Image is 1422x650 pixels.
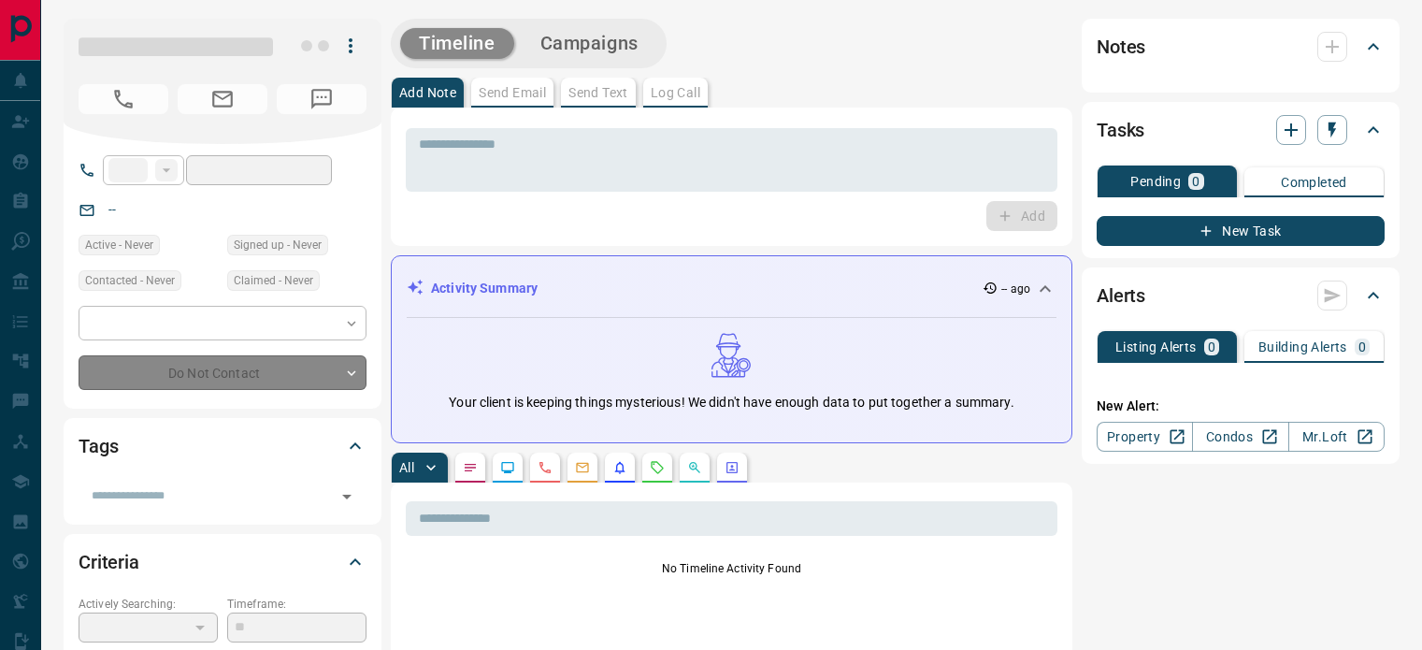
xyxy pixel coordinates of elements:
[234,271,313,290] span: Claimed - Never
[538,460,553,475] svg: Calls
[1097,273,1385,318] div: Alerts
[178,84,267,114] span: No Email
[399,86,456,99] p: Add Note
[400,28,514,59] button: Timeline
[1288,422,1385,452] a: Mr.Loft
[399,461,414,474] p: All
[612,460,627,475] svg: Listing Alerts
[1097,216,1385,246] button: New Task
[687,460,702,475] svg: Opportunities
[1115,340,1197,354] p: Listing Alerts
[1097,24,1385,69] div: Notes
[79,540,366,585] div: Criteria
[1208,340,1215,354] p: 0
[500,460,515,475] svg: Lead Browsing Activity
[85,271,175,290] span: Contacted - Never
[79,596,218,613] p: Actively Searching:
[725,460,740,475] svg: Agent Actions
[1192,422,1288,452] a: Condos
[1097,397,1385,416] p: New Alert:
[1097,32,1145,62] h2: Notes
[79,355,366,390] div: Do Not Contact
[334,484,360,510] button: Open
[227,596,366,613] p: Timeframe:
[650,460,665,475] svg: Requests
[431,279,538,298] p: Activity Summary
[463,460,478,475] svg: Notes
[85,236,153,254] span: Active - Never
[234,236,322,254] span: Signed up - Never
[1192,175,1199,188] p: 0
[575,460,590,475] svg: Emails
[1281,176,1347,189] p: Completed
[79,431,118,461] h2: Tags
[79,547,139,577] h2: Criteria
[1130,175,1181,188] p: Pending
[79,84,168,114] span: No Number
[1258,340,1347,354] p: Building Alerts
[1097,422,1193,452] a: Property
[277,84,366,114] span: No Number
[1097,108,1385,152] div: Tasks
[1097,281,1145,311] h2: Alerts
[108,202,116,217] a: --
[79,424,366,469] div: Tags
[1001,281,1030,297] p: -- ago
[1097,115,1144,145] h2: Tasks
[1358,340,1366,354] p: 0
[522,28,657,59] button: Campaigns
[449,393,1013,412] p: Your client is keeping things mysterious! We didn't have enough data to put together a summary.
[407,271,1056,306] div: Activity Summary-- ago
[406,560,1057,577] p: No Timeline Activity Found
